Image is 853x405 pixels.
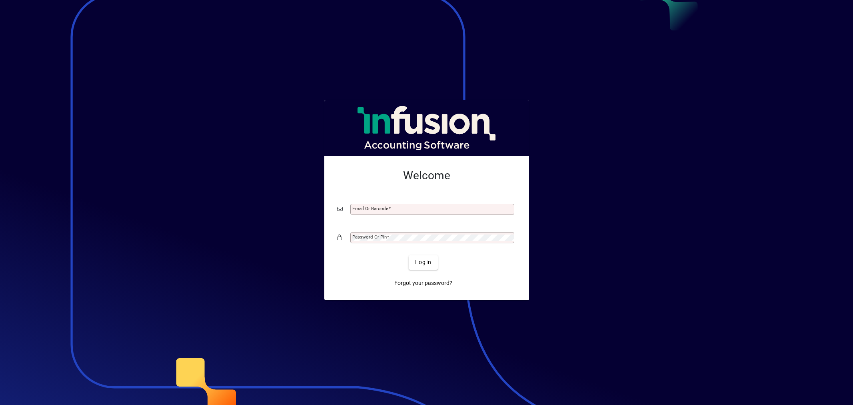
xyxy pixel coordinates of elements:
[337,169,516,182] h2: Welcome
[409,255,438,270] button: Login
[352,234,387,240] mat-label: Password or Pin
[394,279,452,287] span: Forgot your password?
[415,258,431,267] span: Login
[391,276,455,291] a: Forgot your password?
[352,206,388,211] mat-label: Email or Barcode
